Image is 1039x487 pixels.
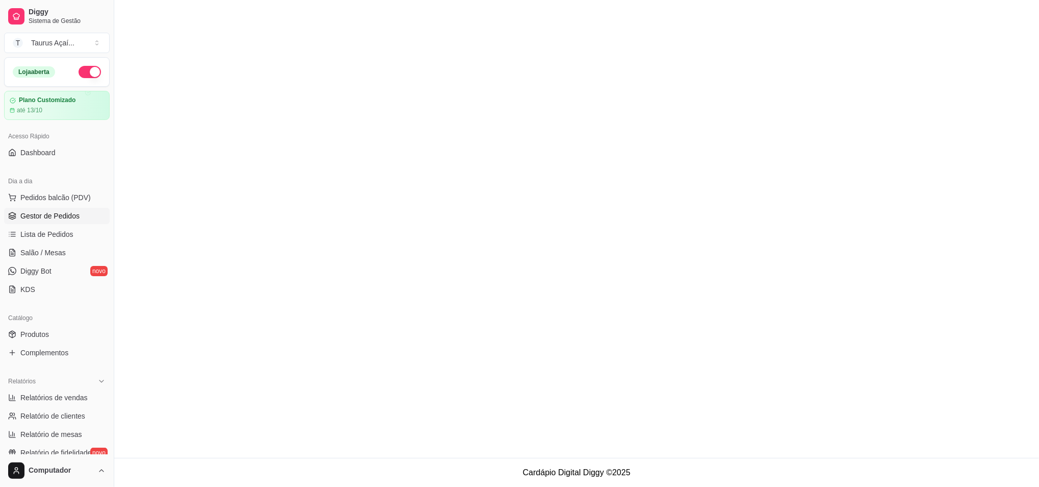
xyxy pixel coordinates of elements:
[4,408,110,424] a: Relatório de clientes
[79,66,101,78] button: Alterar Status
[4,458,110,483] button: Computador
[31,38,74,48] div: Taurus Açaí ...
[4,4,110,29] a: DiggySistema de Gestão
[4,281,110,298] a: KDS
[20,429,82,440] span: Relatório de mesas
[4,189,110,206] button: Pedidos balcão (PDV)
[4,91,110,120] a: Plano Customizadoaté 13/10
[20,329,49,339] span: Produtos
[4,208,110,224] a: Gestor de Pedidos
[20,393,88,403] span: Relatórios de vendas
[20,192,91,203] span: Pedidos balcão (PDV)
[20,348,68,358] span: Complementos
[20,229,73,239] span: Lista de Pedidos
[20,148,56,158] span: Dashboard
[20,248,66,258] span: Salão / Mesas
[114,458,1039,487] footer: Cardápio Digital Diggy © 2025
[17,106,42,114] article: até 13/10
[4,426,110,443] a: Relatório de mesas
[4,445,110,461] a: Relatório de fidelidadenovo
[4,310,110,326] div: Catálogo
[29,466,93,475] span: Computador
[4,263,110,279] a: Diggy Botnovo
[13,66,55,78] div: Loja aberta
[20,211,80,221] span: Gestor de Pedidos
[4,226,110,242] a: Lista de Pedidos
[13,38,23,48] span: T
[4,345,110,361] a: Complementos
[20,448,91,458] span: Relatório de fidelidade
[29,17,106,25] span: Sistema de Gestão
[20,411,85,421] span: Relatório de clientes
[4,128,110,144] div: Acesso Rápido
[29,8,106,17] span: Diggy
[4,144,110,161] a: Dashboard
[19,96,75,104] article: Plano Customizado
[20,284,35,295] span: KDS
[4,173,110,189] div: Dia a dia
[4,389,110,406] a: Relatórios de vendas
[4,245,110,261] a: Salão / Mesas
[8,377,36,385] span: Relatórios
[20,266,52,276] span: Diggy Bot
[4,33,110,53] button: Select a team
[4,326,110,343] a: Produtos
